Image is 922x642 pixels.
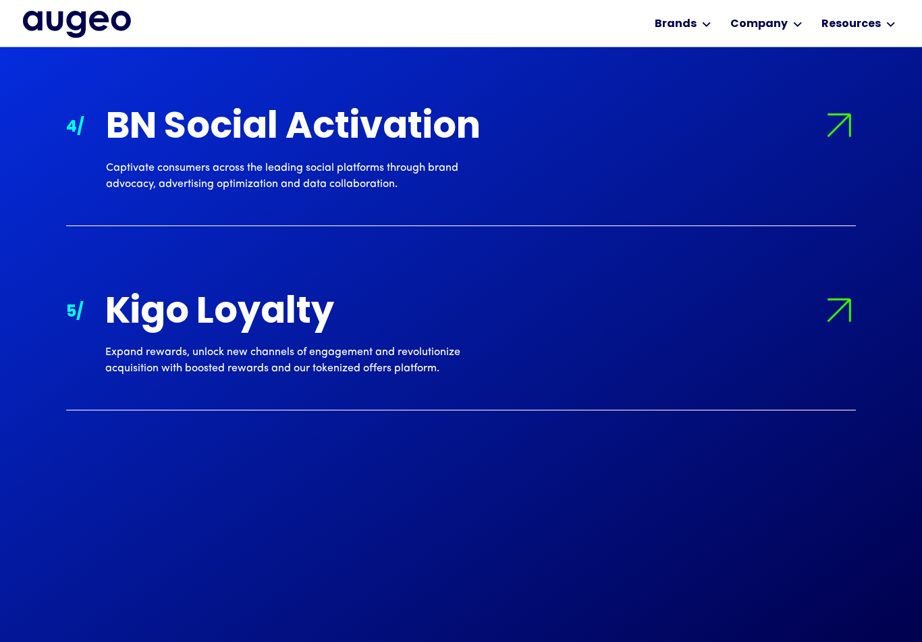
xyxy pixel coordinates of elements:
[815,102,863,150] img: Arrow symbol in bright green pointing right to indicate an active link.
[106,109,495,149] div: BN Social Activation
[66,115,77,140] div: 4
[815,286,863,334] img: Arrow symbol in bright green pointing right to indicate an active link.
[77,115,84,140] div: /
[66,260,856,410] a: 5/Arrow symbol in bright green pointing right to indicate an active link.Kigo LoyaltyExpand rewar...
[821,16,881,32] div: Resources
[105,344,494,377] div: Expand rewards, unlock new channels of engagement and revolutionize acquisition with boosted rewa...
[76,300,84,325] div: /
[23,11,131,39] a: home
[66,300,76,325] div: 5
[655,16,697,32] div: Brands
[106,160,495,192] div: Captivate consumers across the leading social platforms through brand advocacy, advertising optim...
[66,75,856,225] a: 4/Arrow symbol in bright green pointing right to indicate an active link.BN Social ActivationCapt...
[105,294,494,333] div: Kigo Loyalty
[730,16,788,32] div: Company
